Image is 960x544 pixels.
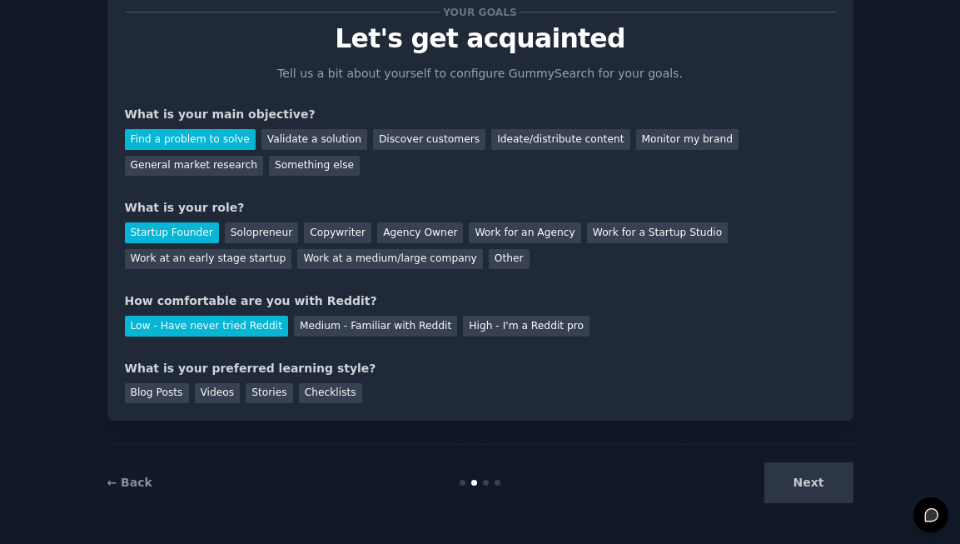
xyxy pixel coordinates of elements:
[377,222,463,243] div: Agency Owner
[636,129,739,150] div: Monitor my brand
[246,383,292,404] div: Stories
[125,24,836,53] p: Let's get acquainted
[261,129,367,150] div: Validate a solution
[107,476,152,489] a: ← Back
[271,65,690,82] p: Tell us a bit about yourself to configure GummySearch for your goals.
[125,222,219,243] div: Startup Founder
[125,316,288,337] div: Low - Have never tried Reddit
[491,129,629,150] div: Ideate/distribute content
[440,3,520,21] span: Your goals
[489,249,530,270] div: Other
[125,383,189,404] div: Blog Posts
[125,360,836,377] div: What is your preferred learning style?
[225,222,298,243] div: Solopreneur
[304,222,371,243] div: Copywriter
[125,129,256,150] div: Find a problem to solve
[125,249,292,270] div: Work at an early stage startup
[299,383,362,404] div: Checklists
[125,106,836,123] div: What is your main objective?
[125,156,264,177] div: General market research
[469,222,580,243] div: Work for an Agency
[373,129,485,150] div: Discover customers
[125,199,836,217] div: What is your role?
[297,249,482,270] div: Work at a medium/large company
[294,316,457,337] div: Medium - Familiar with Reddit
[195,383,241,404] div: Videos
[587,222,728,243] div: Work for a Startup Studio
[463,316,589,337] div: High - I'm a Reddit pro
[125,292,836,310] div: How comfortable are you with Reddit?
[269,156,360,177] div: Something else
